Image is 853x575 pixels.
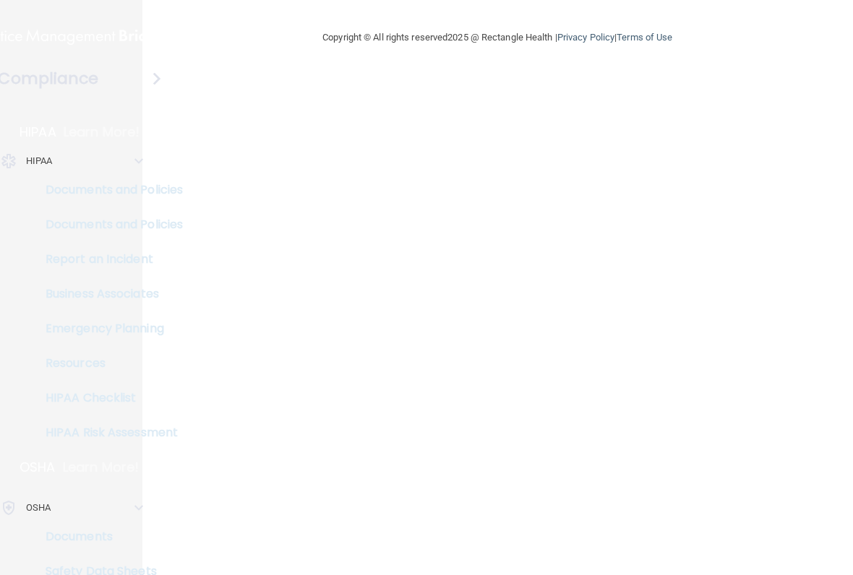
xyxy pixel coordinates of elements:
p: HIPAA Checklist [9,391,207,405]
a: Terms of Use [617,32,672,43]
p: Emergency Planning [9,321,207,336]
p: Business Associates [9,287,207,301]
p: Resources [9,356,207,371]
p: OSHA [26,499,51,516]
p: Documents and Policies [9,183,207,197]
p: Learn More! [64,124,140,141]
p: Report an Incident [9,252,207,267]
p: Documents and Policies [9,217,207,232]
a: Privacy Policy [557,32,614,43]
div: Copyright © All rights reserved 2025 @ Rectangle Health | | [233,14,761,61]
p: OSHA [20,459,56,476]
p: HIPAA Risk Assessment [9,425,207,440]
p: HIPAA [20,124,56,141]
p: HIPAA [26,152,53,170]
p: Documents [9,529,207,544]
p: Learn More! [63,459,140,476]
